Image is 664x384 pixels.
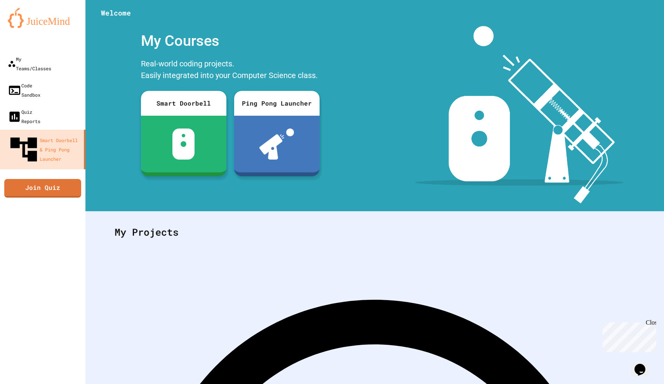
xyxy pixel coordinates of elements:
div: My Teams/Classes [8,54,51,73]
div: Quiz Reports [8,107,40,126]
div: Chat with us now!Close [3,3,54,49]
div: Real-world coding projects. Easily integrated into your Computer Science class. [137,56,323,85]
div: Code Sandbox [8,81,40,99]
div: Smart Doorbell & Ping Pong Launcher [8,134,81,165]
img: logo-orange.svg [8,8,78,28]
div: Smart Doorbell [141,91,226,116]
iframe: chat widget [631,353,656,376]
div: My Projects [107,217,643,247]
a: Join Quiz [4,179,81,198]
img: banner-image-my-projects.png [415,26,623,203]
iframe: chat widget [600,319,656,352]
img: sdb-white.svg [172,129,195,160]
div: Ping Pong Launcher [234,91,320,116]
img: ppl-with-ball.png [259,129,294,160]
div: My Courses [137,26,323,56]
